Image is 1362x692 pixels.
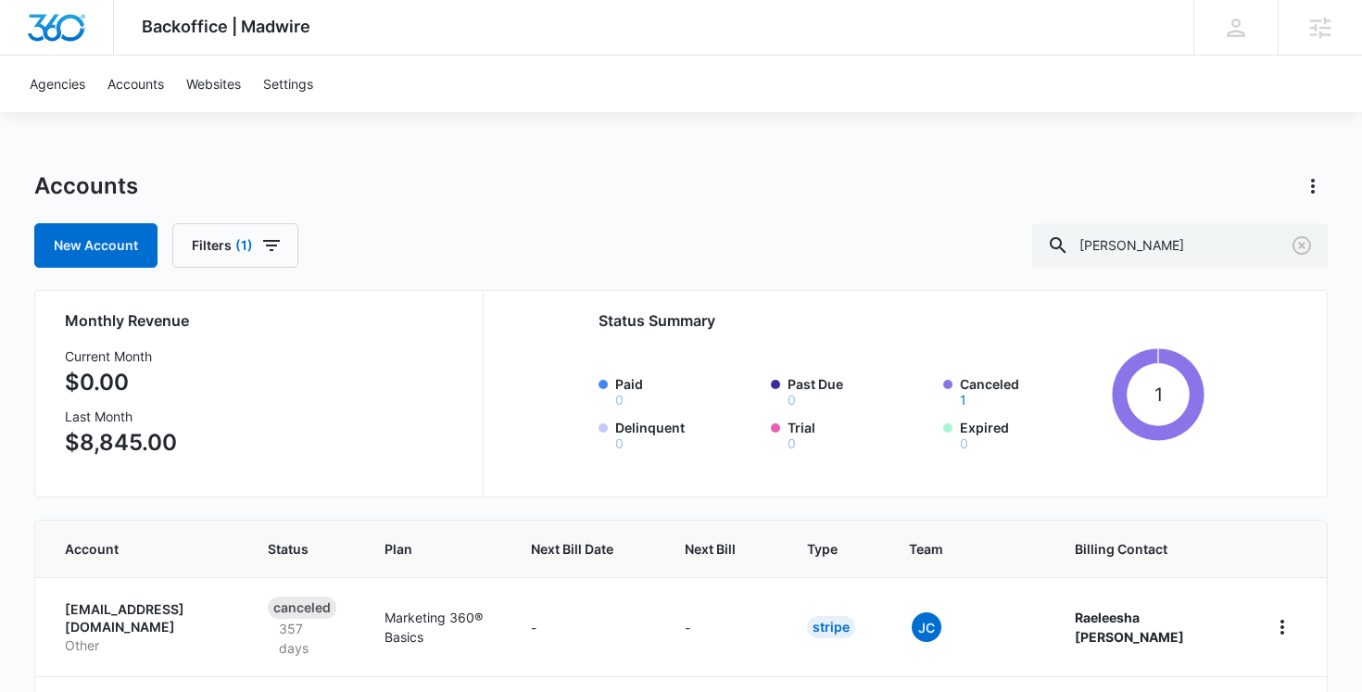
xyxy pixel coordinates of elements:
[599,309,1204,332] h2: Status Summary
[175,56,252,112] a: Websites
[960,374,1104,407] label: Canceled
[531,539,613,559] span: Next Bill Date
[685,539,736,559] span: Next Bill
[1075,610,1184,645] strong: Raeleesha [PERSON_NAME]
[662,577,785,676] td: -
[1075,539,1224,559] span: Billing Contact
[268,619,340,658] p: 357 days
[65,346,177,366] h3: Current Month
[65,636,223,655] p: Other
[1267,612,1297,642] button: home
[252,56,324,112] a: Settings
[1154,384,1163,406] tspan: 1
[1032,223,1328,268] input: Search
[34,172,138,200] h1: Accounts
[65,600,223,636] p: [EMAIL_ADDRESS][DOMAIN_NAME]
[509,577,662,676] td: -
[268,597,336,619] div: Canceled
[65,600,223,655] a: [EMAIL_ADDRESS][DOMAIN_NAME]Other
[172,223,298,268] button: Filters(1)
[788,374,932,407] label: Past Due
[1298,171,1328,201] button: Actions
[96,56,175,112] a: Accounts
[142,17,310,36] span: Backoffice | Madwire
[960,394,966,407] button: Canceled
[1287,231,1317,260] button: Clear
[65,407,177,426] h3: Last Month
[615,418,760,450] label: Delinquent
[912,612,941,642] span: JC
[34,223,158,268] a: New Account
[615,374,760,407] label: Paid
[385,539,486,559] span: Plan
[807,616,855,638] div: Stripe
[788,418,932,450] label: Trial
[960,418,1104,450] label: Expired
[235,239,253,252] span: (1)
[65,539,196,559] span: Account
[65,366,177,399] p: $0.00
[268,539,313,559] span: Status
[807,539,838,559] span: Type
[385,608,486,647] p: Marketing 360® Basics
[65,309,460,332] h2: Monthly Revenue
[19,56,96,112] a: Agencies
[65,426,177,459] p: $8,845.00
[909,539,1003,559] span: Team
